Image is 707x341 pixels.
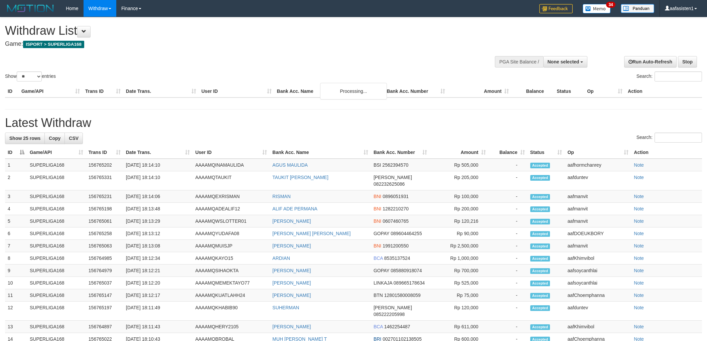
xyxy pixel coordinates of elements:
span: [PERSON_NAME] [374,305,412,310]
td: [DATE] 18:13:29 [123,215,193,227]
td: 6 [5,227,27,240]
td: aafChoemphanna [565,289,631,302]
span: Accepted [530,281,550,286]
td: SUPERLIGA168 [27,171,86,190]
td: - [488,215,528,227]
a: Note [634,268,644,273]
span: Accepted [530,219,550,224]
td: AAAAMQKUATLAHH24 [192,289,270,302]
th: Date Trans. [123,85,199,98]
span: Copy 2562394570 to clipboard [382,162,408,168]
td: SUPERLIGA168 [27,227,86,240]
td: [DATE] 18:12:34 [123,252,193,265]
td: aafsoycanthlai [565,265,631,277]
span: Copy 12801580008059 to clipboard [384,293,421,298]
a: Run Auto-Refresh [624,56,677,67]
a: Note [634,231,644,236]
td: - [488,227,528,240]
td: 7 [5,240,27,252]
td: aafsoycanthlai [565,277,631,289]
td: 156765147 [86,289,123,302]
td: - [488,302,528,321]
label: Search: [637,71,702,81]
td: [DATE] 18:12:17 [123,289,193,302]
h1: Latest Withdraw [5,116,702,130]
td: [DATE] 18:14:06 [123,190,193,203]
span: Accepted [530,243,550,249]
a: Note [634,218,644,224]
th: ID [5,85,19,98]
td: aafDOEUKBORY [565,227,631,240]
td: Rp 120,000 [430,302,488,321]
td: Rp 205,000 [430,171,488,190]
span: Accepted [530,268,550,274]
td: 10 [5,277,27,289]
td: 12 [5,302,27,321]
td: aafmanvit [565,203,631,215]
td: [DATE] 18:13:08 [123,240,193,252]
td: Rp 100,000 [430,190,488,203]
td: Rp 90,000 [430,227,488,240]
th: Game/API: activate to sort column ascending [27,146,86,159]
th: Bank Acc. Name: activate to sort column ascending [270,146,371,159]
td: SUPERLIGA168 [27,302,86,321]
a: [PERSON_NAME] [272,268,311,273]
input: Search: [655,71,702,81]
a: Note [634,324,644,329]
td: AAAAMQYUDAFA08 [192,227,270,240]
td: 156765202 [86,159,123,171]
span: Copy 1462254487 to clipboard [384,324,410,329]
span: Copy 1991200550 to clipboard [383,243,409,248]
td: [DATE] 18:13:48 [123,203,193,215]
span: BTN [374,293,383,298]
td: SUPERLIGA168 [27,252,86,265]
td: [DATE] 18:14:10 [123,159,193,171]
td: 5 [5,215,27,227]
td: Rp 75,000 [430,289,488,302]
span: CSV [69,136,79,141]
div: PGA Site Balance / [495,56,543,67]
td: 4 [5,203,27,215]
td: 156765063 [86,240,123,252]
label: Search: [637,133,702,143]
span: Accepted [530,194,550,200]
td: AAAAMQKHABIB90 [192,302,270,321]
td: [DATE] 18:11:49 [123,302,193,321]
span: None selected [548,59,579,64]
a: [PERSON_NAME] [272,280,311,286]
span: Accepted [530,324,550,330]
td: aafduntev [565,171,631,190]
span: LINKAJA [374,280,392,286]
td: [DATE] 18:14:10 [123,171,193,190]
span: [PERSON_NAME] [374,175,412,180]
a: Note [634,305,644,310]
td: 156765231 [86,190,123,203]
td: AAAAMQSIHAOKTA [192,265,270,277]
td: 156765258 [86,227,123,240]
th: Amount [448,85,512,98]
td: AAAAMQKAYO15 [192,252,270,265]
td: - [488,171,528,190]
td: SUPERLIGA168 [27,321,86,333]
a: Copy [44,133,65,144]
th: ID: activate to sort column descending [5,146,27,159]
span: BNI [374,218,381,224]
a: Note [634,206,644,211]
span: BCA [374,324,383,329]
a: Note [634,293,644,298]
td: SUPERLIGA168 [27,215,86,227]
td: SUPERLIGA168 [27,265,86,277]
th: Trans ID [83,85,123,98]
span: Copy 089665178634 to clipboard [394,280,425,286]
span: BCA [374,255,383,261]
a: [PERSON_NAME] [272,293,311,298]
td: aafhormchanrey [565,159,631,171]
a: Note [634,243,644,248]
td: [DATE] 18:12:21 [123,265,193,277]
td: SUPERLIGA168 [27,240,86,252]
span: Show 25 rows [9,136,40,141]
td: 156764979 [86,265,123,277]
th: User ID [199,85,274,98]
td: Rp 611,000 [430,321,488,333]
span: 34 [606,2,615,8]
